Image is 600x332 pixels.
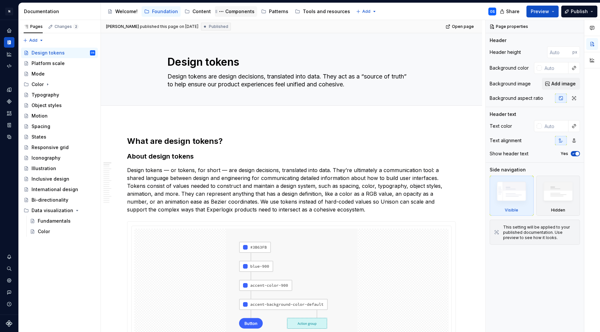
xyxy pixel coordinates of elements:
[152,8,178,15] div: Foundation
[4,120,14,130] a: Storybook stories
[105,6,140,17] a: Welcome!
[38,218,71,224] div: Fundamentals
[4,252,14,262] button: Notifications
[572,50,577,55] p: px
[490,137,522,144] div: Text alignment
[32,134,46,140] div: States
[27,216,98,226] a: Fundamentals
[225,8,255,15] div: Components
[561,6,597,17] button: Publish
[32,92,59,98] div: Typography
[215,6,257,17] a: Components
[32,186,78,193] div: International design
[490,176,534,216] div: Visible
[4,108,14,119] a: Assets
[490,37,506,44] div: Header
[5,8,13,15] div: N
[4,61,14,71] a: Code automation
[551,208,565,213] div: Hidden
[24,8,98,15] div: Documentation
[531,8,549,15] span: Preview
[32,50,65,56] div: Design tokens
[21,184,98,195] a: International design
[4,37,14,48] a: Documentation
[4,132,14,142] a: Data sources
[490,150,528,157] div: Show header text
[4,25,14,36] a: Home
[292,6,353,17] a: Tools and resources
[21,142,98,153] a: Responsive grid
[21,163,98,174] a: Illustration
[32,81,44,88] div: Color
[140,24,198,29] div: published this page on [DATE]
[182,6,213,17] a: Content
[73,24,78,29] span: 2
[536,176,580,216] div: Hidden
[21,48,98,237] div: Page tree
[32,144,69,151] div: Responsive grid
[21,58,98,69] a: Platform scale
[503,225,576,240] div: This setting will be applied to your published documentation. Use preview to see how it looks.
[21,195,98,205] a: Bi-directionality
[505,208,518,213] div: Visible
[4,287,14,298] button: Contact support
[490,111,516,118] div: Header text
[490,166,526,173] div: Side navigation
[571,8,588,15] span: Publish
[32,176,69,182] div: Inclusive design
[32,60,65,67] div: Platform scale
[21,79,98,90] div: Color
[166,54,414,70] textarea: Design tokens
[106,24,139,29] span: [PERSON_NAME]
[551,80,576,87] span: Add image
[4,263,14,274] button: Search ⌘K
[303,8,350,15] div: Tools and resources
[127,166,456,213] p: Design tokens — or tokens, for short — are design decisions, translated into data. They’re ultima...
[444,22,477,31] a: Open page
[490,65,529,71] div: Background color
[4,96,14,107] a: Components
[4,275,14,286] div: Settings
[490,9,495,14] div: OS
[29,38,37,43] span: Add
[506,8,520,15] span: Share
[32,123,50,130] div: Spacing
[32,165,56,172] div: Illustration
[6,320,12,327] svg: Supernova Logo
[258,6,291,17] a: Patterns
[4,84,14,95] a: Design tokens
[32,155,60,161] div: Iconography
[452,24,474,29] span: Open page
[21,48,98,58] a: Design tokensOS
[105,5,353,18] div: Page tree
[127,152,456,161] h3: About design tokens
[21,36,46,45] button: Add
[526,6,559,17] button: Preview
[21,153,98,163] a: Iconography
[127,136,456,146] h2: What are design tokens?
[490,123,512,129] div: Text color
[91,50,95,56] div: OS
[21,174,98,184] a: Inclusive design
[21,111,98,121] a: Motion
[21,69,98,79] a: Mode
[542,78,580,90] button: Add image
[4,49,14,59] a: Analytics
[32,71,45,77] div: Mode
[542,120,568,132] input: Auto
[547,46,572,58] input: Auto
[209,24,228,29] span: Published
[21,132,98,142] a: States
[21,90,98,100] a: Typography
[142,6,181,17] a: Foundation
